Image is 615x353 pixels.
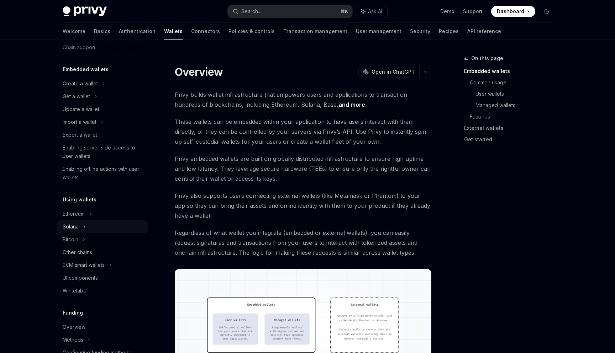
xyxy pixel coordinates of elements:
[463,8,483,15] a: Support
[119,23,156,40] a: Authentication
[63,286,88,295] div: Whitelabel
[63,248,92,257] div: Other chains
[63,274,98,282] div: UI components
[356,5,387,18] button: Ask AI
[541,6,552,17] button: Toggle dark mode
[63,105,99,114] div: Update a wallet
[63,309,83,317] h5: Funding
[467,23,501,40] a: API reference
[57,103,148,116] a: Update a wallet
[63,118,96,126] div: Import a wallet
[57,284,148,297] a: Whitelabel
[358,66,419,78] button: Open in ChatGPT
[470,77,558,88] a: Common usage
[94,23,110,40] a: Basics
[440,8,454,15] a: Demo
[63,165,144,182] div: Enabling offline actions with user wallets
[63,23,85,40] a: Welcome
[63,143,144,160] div: Enabling server-side access to user wallets
[241,7,261,16] div: Search...
[175,191,431,221] span: Privy also supports users connecting external wallets (like Metamask or Phantom) to your app so t...
[372,68,415,75] span: Open in ChatGPT
[63,210,85,218] div: Ethereum
[57,246,148,259] a: Other chains
[164,23,183,40] a: Wallets
[175,65,223,78] h1: Overview
[63,261,105,269] div: EVM smart wallets
[191,23,220,40] a: Connectors
[57,141,148,163] a: Enabling server-side access to user wallets
[338,101,365,109] a: and more
[470,111,558,122] a: Features
[63,195,96,204] h5: Using wallets
[57,321,148,333] a: Overview
[57,163,148,184] a: Enabling offline actions with user wallets
[464,134,558,145] a: Get started
[63,222,79,231] div: Solana
[57,128,148,141] a: Export a wallet
[471,54,503,63] span: On this page
[475,88,558,100] a: User wallets
[63,336,83,344] div: Methods
[63,65,109,74] h5: Embedded wallets
[497,8,524,15] span: Dashboard
[341,9,348,14] span: ⌘ K
[464,122,558,134] a: External wallets
[175,228,431,258] span: Regardless of what wallet you integrate (embedded or external wallets), you can easily request si...
[356,23,401,40] a: User management
[63,235,78,244] div: Bitcoin
[491,6,535,17] a: Dashboard
[63,79,98,88] div: Create a wallet
[283,23,347,40] a: Transaction management
[63,92,90,101] div: Get a wallet
[410,23,430,40] a: Security
[175,117,431,147] span: These wallets can be embedded within your application to have users interact with them directly, ...
[175,90,431,110] span: Privy builds wallet infrastructure that empowers users and applications to transact on hundreds o...
[228,23,275,40] a: Policies & controls
[439,23,459,40] a: Recipes
[475,100,558,111] a: Managed wallets
[368,8,382,15] span: Ask AI
[464,65,558,77] a: Embedded wallets
[228,5,352,18] button: Search...⌘K
[63,6,107,16] img: dark logo
[175,154,431,184] span: Privy embedded wallets are built on globally distributed infrastructure to ensure high uptime and...
[63,323,85,331] div: Overview
[57,272,148,284] a: UI components
[63,131,97,139] div: Export a wallet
